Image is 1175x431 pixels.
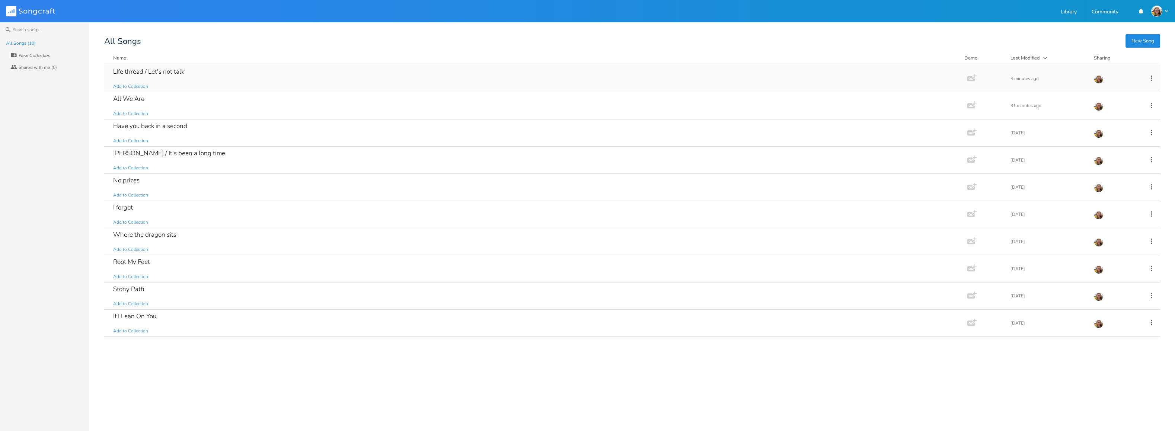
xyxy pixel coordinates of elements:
div: [DATE] [1010,185,1085,189]
span: Add to Collection [113,138,148,144]
img: Jasmine Rowe [1094,128,1104,138]
div: LIfe thread / Let's not talk [113,68,184,75]
div: Name [113,55,126,61]
img: Jasmine Rowe [1094,291,1104,301]
div: I forgot [113,204,133,211]
img: Jasmine Rowe [1094,264,1104,274]
div: [DATE] [1010,294,1085,298]
div: Demo [964,54,1002,62]
button: Name [113,54,955,62]
div: All Songs [104,37,1160,45]
span: Add to Collection [113,246,148,253]
div: Sharing [1094,54,1139,62]
div: Shared with me (0) [19,65,57,70]
div: New Collection [19,53,50,58]
div: Root My Feet [113,259,150,265]
span: Add to Collection [113,83,148,90]
span: Add to Collection [113,165,148,171]
img: Jasmine Rowe [1151,6,1162,17]
div: Have you back in a second [113,123,187,129]
img: Jasmine Rowe [1094,74,1104,84]
button: New Song [1125,34,1160,48]
span: Add to Collection [113,219,148,226]
span: Add to Collection [113,111,148,117]
div: Last Modified [1010,55,1040,61]
div: Where the dragon sits [113,232,176,238]
div: 31 minutes ago [1010,103,1085,108]
div: [DATE] [1010,212,1085,217]
div: [DATE] [1010,131,1085,135]
div: [DATE] [1010,239,1085,244]
span: Add to Collection [113,274,148,280]
img: Jasmine Rowe [1094,183,1104,192]
span: Add to Collection [113,328,148,334]
div: [DATE] [1010,158,1085,162]
div: [PERSON_NAME] / It's been a long time [113,150,225,156]
div: [DATE] [1010,321,1085,325]
span: Add to Collection [113,192,148,198]
div: Stony Path [113,286,144,292]
img: Jasmine Rowe [1094,237,1104,247]
img: Jasmine Rowe [1094,101,1104,111]
img: Jasmine Rowe [1094,210,1104,220]
a: Library [1061,9,1077,16]
div: All We Are [113,96,144,102]
img: Jasmine Rowe [1094,319,1104,328]
div: All Songs (10) [6,41,36,45]
img: Jasmine Rowe [1094,156,1104,165]
a: Community [1092,9,1118,16]
div: If I Lean On You [113,313,156,319]
button: Last Modified [1010,54,1085,62]
div: No prizes [113,177,140,183]
div: [DATE] [1010,266,1085,271]
span: Add to Collection [113,301,148,307]
div: 4 minutes ago [1010,76,1085,81]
